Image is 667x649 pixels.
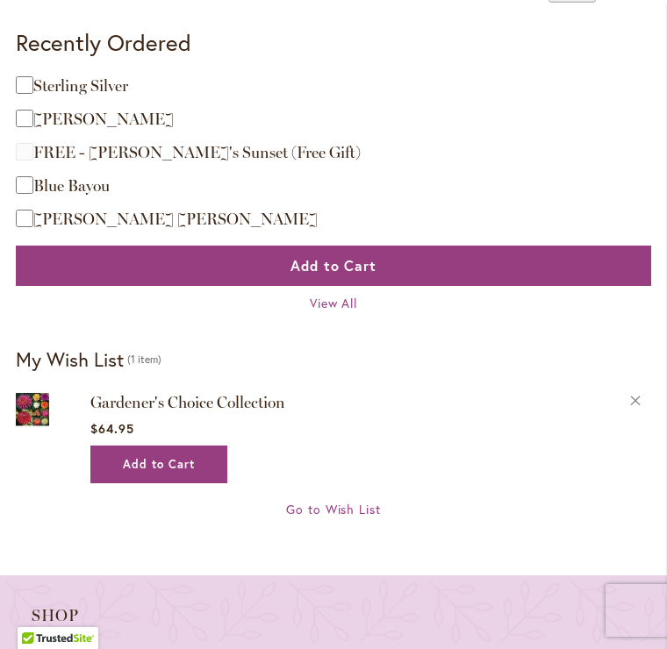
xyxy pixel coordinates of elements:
[33,76,128,96] a: Sterling Silver
[16,389,49,432] a: Gardener's Choice Collection
[16,346,124,372] strong: My Wish List
[32,607,635,624] span: Shop
[90,393,285,412] a: Gardener's Choice Collection
[90,420,134,437] span: $64.95
[33,110,174,129] a: [PERSON_NAME]
[127,353,161,366] span: 1 item
[13,587,62,636] iframe: Launch Accessibility Center
[16,27,191,57] strong: Recently Ordered
[16,389,49,429] img: Gardener's Choice Collection
[33,210,318,229] a: [PERSON_NAME] [PERSON_NAME]
[310,295,358,311] a: View All
[286,501,382,517] a: Go to Wish List
[123,457,195,472] span: Add to Cart
[16,246,651,286] button: Add to Cart
[33,143,361,162] span: FREE - [PERSON_NAME]'s Sunset (Free Gift)
[33,176,110,196] a: Blue Bayou
[290,256,377,275] span: Add to Cart
[90,446,227,483] button: Add to Cart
